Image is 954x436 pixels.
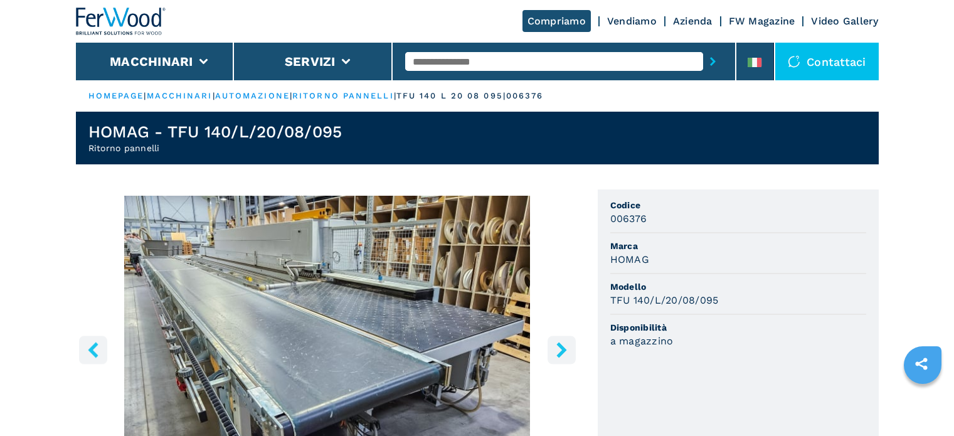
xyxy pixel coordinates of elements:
[215,91,290,100] a: automazione
[290,91,292,100] span: |
[673,15,713,27] a: Azienda
[147,91,213,100] a: macchinari
[394,91,396,100] span: |
[775,43,879,80] div: Contattaci
[213,91,215,100] span: |
[522,10,591,32] a: Compriamo
[610,293,719,307] h3: TFU 140/L/20/08/095
[729,15,795,27] a: FW Magazine
[285,54,336,69] button: Servizi
[144,91,146,100] span: |
[811,15,878,27] a: Video Gallery
[610,280,866,293] span: Modello
[788,55,800,68] img: Contattaci
[79,336,107,364] button: left-button
[88,142,342,154] h2: Ritorno pannelli
[88,122,342,142] h1: HOMAG - TFU 140/L/20/08/095
[901,380,945,427] iframe: Chat
[906,348,937,380] a: sharethis
[610,321,866,334] span: Disponibilità
[610,252,649,267] h3: HOMAG
[110,54,193,69] button: Macchinari
[610,334,674,348] h3: a magazzino
[88,91,144,100] a: HOMEPAGE
[506,90,544,102] p: 006376
[607,15,657,27] a: Vendiamo
[610,240,866,252] span: Marca
[292,91,394,100] a: ritorno pannelli
[703,47,723,76] button: submit-button
[610,211,647,226] h3: 006376
[76,8,166,35] img: Ferwood
[548,336,576,364] button: right-button
[396,90,506,102] p: tfu 140 l 20 08 095 |
[610,199,866,211] span: Codice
